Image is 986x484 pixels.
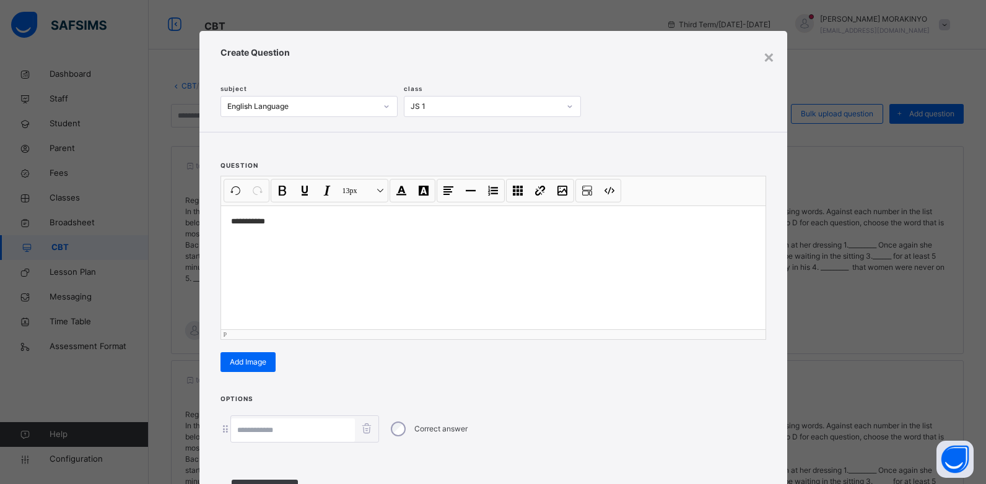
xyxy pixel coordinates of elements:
[339,180,387,201] button: Size
[482,180,504,201] button: List
[599,180,620,201] button: Code view
[414,423,468,434] label: Correct answer
[530,180,551,201] button: Link
[272,180,293,201] button: Bold
[936,441,974,478] button: Open asap
[220,162,258,169] span: question
[230,357,266,368] span: Add Image
[220,395,253,402] span: Options
[316,180,338,201] button: Italic
[247,180,268,201] button: Redo
[220,415,766,443] div: Correct answer
[577,180,598,201] button: Show blocks
[404,85,422,92] span: class
[227,101,377,112] div: English Language
[225,180,246,201] button: Undo
[391,180,412,201] button: Font Color
[224,330,763,339] div: P
[220,85,247,92] span: subject
[552,180,573,201] button: Image
[438,180,459,201] button: Align
[294,180,315,201] button: Underline
[763,43,775,69] div: ×
[507,180,528,201] button: Table
[413,180,434,201] button: Highlight Color
[411,101,561,112] div: JS 1
[460,180,481,201] button: Horizontal line
[220,46,766,59] span: Create Question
